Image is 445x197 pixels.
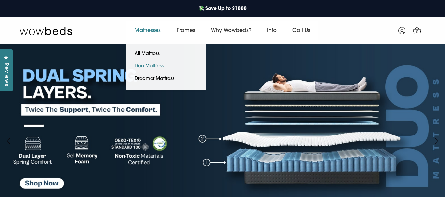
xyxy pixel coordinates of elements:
a: Call Us [285,21,318,40]
a: Info [259,21,285,40]
a: All Mattress [126,48,168,60]
a: Frames [169,21,203,40]
a: 0 [409,22,425,39]
span: 0 [414,29,421,36]
img: Wow Beds Logo [20,26,72,35]
a: Duo Mattress [126,60,172,73]
span: Reviews [2,63,10,86]
a: Why Wowbeds? [203,21,259,40]
a: Mattresses [126,21,169,40]
a: 💸 Save Up to $1000 [195,2,250,15]
a: Dreamer Mattress [126,73,182,85]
